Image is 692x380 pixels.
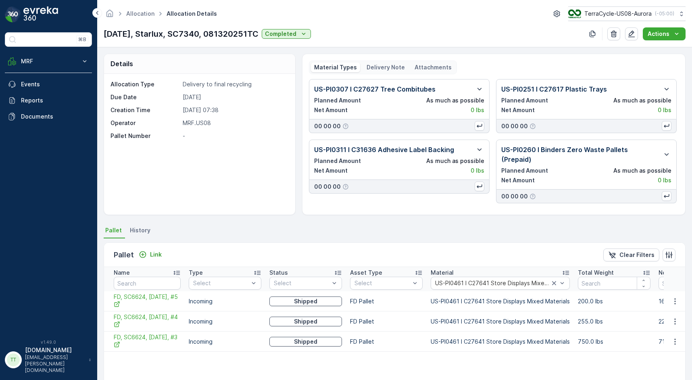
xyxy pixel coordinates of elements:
p: US-PI0307 I C27627 Tree Combitubes [314,84,436,94]
p: Clear Filters [619,251,654,259]
p: Net Weight [659,269,690,277]
p: 00 00 00 [314,122,341,130]
p: [EMAIL_ADDRESS][PERSON_NAME][DOMAIN_NAME] [25,354,85,374]
td: FD Pallet [346,311,427,332]
span: Allocation Details [165,10,219,18]
p: As much as possible [613,167,671,175]
p: Creation Time [110,106,179,114]
p: [DATE] 07:38 [183,106,286,114]
p: Type [189,269,203,277]
a: Reports [5,92,92,109]
p: Planned Amount [501,167,548,175]
td: US-PI0461 I C27641 Store Displays Mixed Materials [427,291,574,311]
p: Link [150,251,162,259]
p: 0 lbs [658,176,671,184]
td: 200.0 lbs [574,291,654,311]
p: Shipped [294,338,317,346]
button: Clear Filters [603,248,659,261]
p: Operator [110,119,179,127]
p: Events [21,80,89,88]
p: Material Types [314,63,357,71]
p: Net Amount [314,106,348,114]
p: Select [193,279,249,287]
div: Help Tooltip Icon [342,184,349,190]
p: Name [114,269,130,277]
p: Planned Amount [314,157,361,165]
p: Attachments [415,63,452,71]
p: Details [110,59,133,69]
div: Help Tooltip Icon [529,123,536,129]
span: FD, SC6624, [DATE], #5 [114,293,181,309]
p: Select [354,279,410,287]
p: MRF [21,57,76,65]
p: Planned Amount [501,96,548,104]
p: Net Amount [314,167,348,175]
img: logo_dark-DEwI_e13.png [23,6,58,23]
td: FD Pallet [346,291,427,311]
td: FD Pallet [346,332,427,352]
p: [DATE] [183,93,286,101]
p: Allocation Type [110,80,179,88]
p: Shipped [294,297,317,305]
p: TerraCycle-US08-Aurora [584,10,652,18]
p: Asset Type [350,269,382,277]
p: Total Weight [578,269,614,277]
input: Search [114,277,181,290]
a: FD, SC6624, 07/02/25, #4 [114,313,181,330]
button: Shipped [269,337,342,347]
span: History [130,226,150,234]
p: Completed [265,30,296,38]
p: As much as possible [426,157,484,165]
p: As much as possible [426,96,484,104]
td: Incoming [185,291,265,311]
button: Actions [643,27,686,40]
td: US-PI0461 I C27641 Store Displays Mixed Materials [427,332,574,352]
p: 00 00 00 [501,192,528,200]
span: v 1.49.0 [5,340,92,345]
td: Incoming [185,311,265,332]
div: Help Tooltip Icon [342,123,349,129]
p: Material [431,269,454,277]
p: Pallet [114,249,134,261]
td: 750.0 lbs [574,332,654,352]
p: Status [269,269,288,277]
p: Documents [21,113,89,121]
p: 0 lbs [471,167,484,175]
p: [DOMAIN_NAME] [25,346,85,354]
div: TT [7,353,20,366]
p: 00 00 00 [314,183,341,191]
a: Allocation [126,10,154,17]
p: Reports [21,96,89,104]
p: Due Date [110,93,179,101]
a: Documents [5,109,92,125]
p: As much as possible [613,96,671,104]
p: US-PI0260 I Binders Zero Waste Pallets (Prepaid) [501,145,659,164]
p: Delivery to final recycling [183,80,286,88]
p: Net Amount [501,106,535,114]
td: US-PI0461 I C27641 Store Displays Mixed Materials [427,311,574,332]
p: 0 lbs [658,106,671,114]
p: Delivery Note [367,63,405,71]
a: FD, SC6624, 07/02/25, #3 [114,333,181,350]
img: image_ci7OI47.png [568,9,581,18]
p: Planned Amount [314,96,361,104]
span: Pallet [105,226,122,234]
button: TT[DOMAIN_NAME][EMAIL_ADDRESS][PERSON_NAME][DOMAIN_NAME] [5,346,92,374]
button: Completed [262,29,311,39]
p: ⌘B [78,36,86,43]
p: - [183,132,286,140]
p: ( -05:00 ) [655,10,674,17]
button: Link [135,250,165,259]
p: Shipped [294,317,317,326]
td: 255.0 lbs [574,311,654,332]
p: US-PI0251 I C27617 Plastic Trays [501,84,607,94]
img: logo [5,6,21,23]
button: TerraCycle-US08-Aurora(-05:00) [568,6,686,21]
p: 0 lbs [471,106,484,114]
p: 00 00 00 [501,122,528,130]
p: US-PI0311 I C31636 Adhesive Label Backing [314,145,454,155]
button: Shipped [269,296,342,306]
p: Select [274,279,329,287]
a: Events [5,76,92,92]
a: FD, SC6624, 07/02/25, #5 [114,293,181,309]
